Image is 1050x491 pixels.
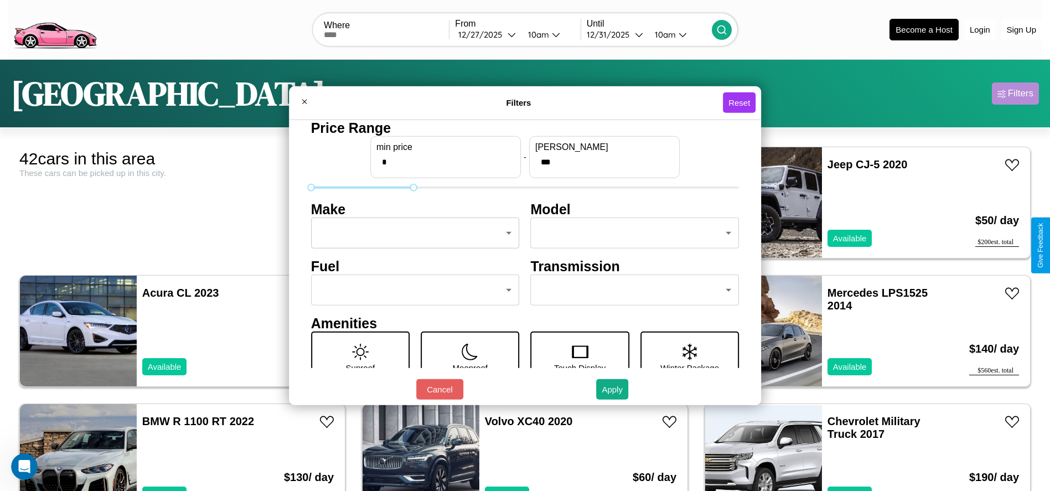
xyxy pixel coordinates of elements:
h4: Model [531,201,739,217]
p: Sunroof [346,360,375,375]
div: 12 / 31 / 2025 [587,29,635,40]
div: $ 200 est. total [975,238,1019,247]
p: Winter Package [660,360,719,375]
h3: $ 50 / day [975,203,1019,238]
a: Jeep CJ-5 2020 [827,158,908,170]
label: [PERSON_NAME] [535,142,674,152]
div: Filters [1008,88,1033,99]
a: Chevrolet Military Truck 2017 [827,415,920,440]
p: - [524,149,526,164]
div: 42 cars in this area [19,149,345,168]
p: Available [833,359,867,374]
button: Reset [723,92,756,113]
div: 12 / 27 / 2025 [458,29,508,40]
h3: $ 140 / day [969,332,1019,366]
button: 12/27/2025 [455,29,519,40]
button: 10am [519,29,580,40]
a: Mercedes LPS1525 2014 [827,287,928,312]
label: From [455,19,580,29]
button: Cancel [416,379,463,400]
p: Touch Display [554,360,606,375]
div: These cars can be picked up in this city. [19,168,345,178]
p: Moonroof [453,360,488,375]
p: Available [833,231,867,246]
div: 10am [649,29,679,40]
label: Where [324,20,449,30]
iframe: Intercom live chat [11,453,38,480]
h4: Make [311,201,520,217]
h4: Price Range [311,120,739,136]
div: Give Feedback [1037,223,1044,268]
button: Apply [596,379,628,400]
button: Sign Up [1001,19,1042,40]
a: Volvo XC40 2020 [485,415,573,427]
button: 10am [646,29,712,40]
h4: Filters [314,98,723,107]
label: Until [587,19,712,29]
a: BMW R 1100 RT 2022 [142,415,254,427]
p: Available [148,359,182,374]
h4: Transmission [531,258,739,274]
button: Filters [992,82,1039,105]
h4: Amenities [311,315,739,331]
button: Become a Host [889,19,959,40]
img: logo [8,6,101,51]
div: $ 560 est. total [969,366,1019,375]
a: Acura CL 2023 [142,287,219,299]
h1: [GEOGRAPHIC_DATA] [11,71,325,116]
h4: Fuel [311,258,520,274]
div: 10am [523,29,552,40]
label: min price [376,142,515,152]
button: Login [964,19,996,40]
